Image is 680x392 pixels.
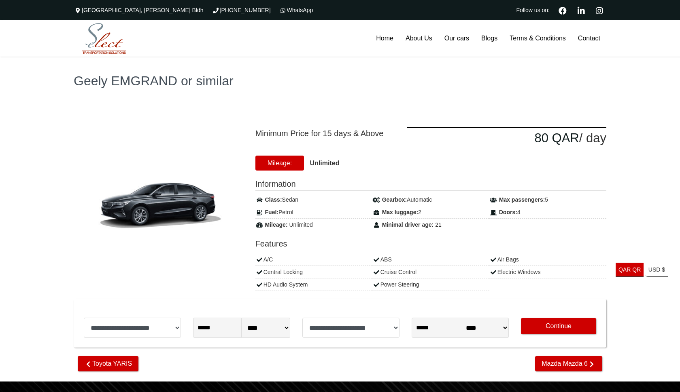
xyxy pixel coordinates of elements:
[646,263,668,277] a: USD $
[438,20,475,57] a: Our cars
[372,266,489,278] div: Cruise Control
[372,194,489,206] div: Automatic
[76,21,132,56] img: Select Rent a Car
[370,20,399,57] a: Home
[407,127,606,148] div: / day
[255,194,372,206] div: Sedan
[289,221,312,228] span: Unlimited
[489,253,606,266] div: Air Bags
[382,196,407,203] strong: Gearbox:
[555,6,570,15] a: Facebook
[382,221,434,228] strong: Minimal driver age:
[78,356,138,371] a: Toyota YARIS
[193,303,290,318] span: Pick-Up Date
[372,253,489,266] div: ABS
[82,153,236,252] img: Geely EMGRAND or similar
[499,209,517,215] strong: Doors:
[435,221,442,228] span: 21
[475,20,504,57] a: Blogs
[255,253,372,266] div: A/C
[255,238,606,250] span: Features
[310,160,340,166] strong: Unlimited
[302,303,399,318] span: Return Location
[372,206,489,219] div: 2
[489,206,606,219] div: 4
[265,196,282,203] strong: Class:
[372,278,489,291] div: Power Steering
[574,6,588,15] a: Linkedin
[255,127,395,139] span: Minimum Price for 15 days & Above
[504,20,572,57] a: Terms & Conditions
[535,356,602,371] a: Mazda Mazda 6
[255,178,606,190] span: Information
[84,303,181,318] span: Pick-up Location
[489,266,606,278] div: Electric Windows
[382,209,418,215] strong: Max luggage:
[592,6,606,15] a: Instagram
[255,206,372,219] div: Petrol
[212,7,271,13] a: [PHONE_NUMBER]
[616,263,644,277] a: QAR QR
[534,131,579,145] span: 80.00 QAR
[265,221,288,228] strong: Mileage:
[279,7,313,13] a: WhatsApp
[489,194,606,206] div: 5
[265,209,278,215] strong: Fuel:
[521,318,596,334] button: Continue
[74,74,606,87] h1: Geely EMGRAND or similar
[412,303,509,318] span: Return Date
[572,20,606,57] a: Contact
[255,266,372,278] div: Central Locking
[399,20,438,57] a: About Us
[499,196,545,203] strong: Max passengers:
[255,278,372,291] div: HD Audio System
[255,156,304,171] span: Mileage:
